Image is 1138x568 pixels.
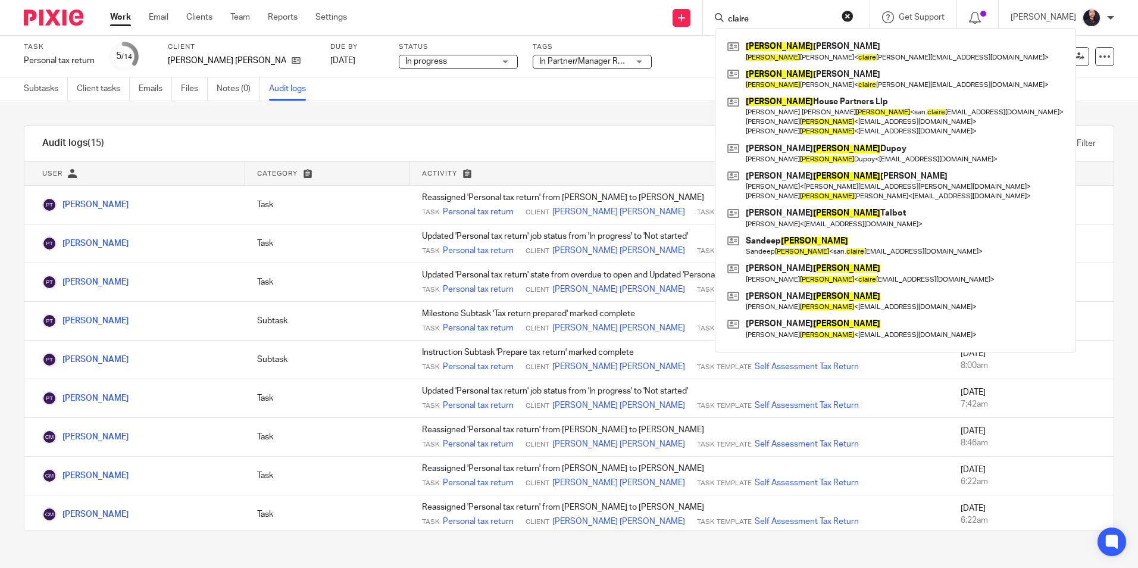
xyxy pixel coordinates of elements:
a: Self Assessment Tax Return [755,438,859,450]
td: Task [245,495,410,534]
a: Settings [315,11,347,23]
input: Search [727,14,834,25]
span: Client [526,401,549,411]
span: Task Template [697,363,752,372]
td: Task [245,379,410,418]
a: Self Assessment Tax Return [755,477,859,489]
a: [PERSON_NAME] [42,433,129,441]
div: 6:22am [961,476,1102,488]
span: Task Template [697,479,752,488]
span: Task Template [697,401,752,411]
td: Task [245,186,410,224]
span: Client [526,246,549,256]
a: [PERSON_NAME] [PERSON_NAME] [552,438,685,450]
a: [PERSON_NAME] [PERSON_NAME] [552,516,685,528]
a: Personal tax return [443,283,514,295]
span: Category [257,170,298,177]
a: Notes (0) [217,77,260,101]
img: Prashant Tamang [42,391,57,405]
a: [PERSON_NAME] [42,239,129,248]
span: Task [422,363,440,372]
label: Status [399,42,518,52]
img: Prashant Tamang [42,275,57,289]
a: Personal tax return [443,206,514,218]
span: Filter [1077,139,1096,148]
a: Self Assessment Tax Return [755,400,859,411]
a: [PERSON_NAME] [42,317,129,325]
td: [DATE] [949,379,1114,418]
label: Tags [533,42,652,52]
a: [PERSON_NAME] [42,278,129,286]
td: Instruction Subtask 'Prepare tax return' marked complete [410,341,949,379]
span: Task [422,479,440,488]
td: Updated 'Personal tax return' job status from 'In progress' to 'Not started' [410,379,949,418]
span: Client [526,479,549,488]
td: Subtask [245,341,410,379]
img: Prashant Tamang [42,314,57,328]
span: Get Support [899,13,945,21]
span: Task [422,440,440,450]
a: [PERSON_NAME] [PERSON_NAME] [552,283,685,295]
a: Email [149,11,168,23]
span: Task Template [697,517,752,527]
td: Reassigned 'Personal tax return' from [PERSON_NAME] to [PERSON_NAME] [410,495,949,534]
span: Task [422,517,440,527]
a: Personal tax return [443,516,514,528]
img: Pixie [24,10,83,26]
a: [PERSON_NAME] [42,394,129,402]
a: [PERSON_NAME] [PERSON_NAME] [552,361,685,373]
button: Clear [842,10,853,22]
span: Client [526,208,549,217]
span: Client [526,324,549,333]
span: In progress [405,57,447,65]
div: 7:42am [961,398,1102,410]
td: Milestone Subtask 'Tax return prepared' marked complete [410,302,949,341]
label: Due by [330,42,384,52]
img: Prashant Tamang [42,236,57,251]
td: [DATE] [949,457,1114,495]
td: Reassigned 'Personal tax return' from [PERSON_NAME] to [PERSON_NAME] [410,186,949,224]
img: Christina Maharjan [42,469,57,483]
a: Files [181,77,208,101]
img: Prashant Tamang [42,198,57,212]
a: Personal tax return [443,361,514,373]
span: Task [422,324,440,333]
img: Christina Maharjan [42,430,57,444]
span: Activity [422,170,457,177]
span: Task [422,246,440,256]
label: Client [168,42,315,52]
a: [PERSON_NAME] [42,201,129,209]
a: [PERSON_NAME] [PERSON_NAME] [552,322,685,334]
span: Task Template [697,324,752,333]
a: [PERSON_NAME] [42,510,129,519]
span: Task [422,401,440,411]
a: Self Assessment Tax Return [755,516,859,528]
a: [PERSON_NAME] [PERSON_NAME] [552,477,685,489]
td: Task [245,263,410,302]
div: 8:00am [961,360,1102,372]
td: [DATE] [949,495,1114,534]
img: Christina Maharjan [42,507,57,522]
td: Updated 'Personal tax return' state from overdue to open and Updated 'Personal tax return' job st... [410,263,949,302]
span: Client [526,517,549,527]
img: Prashant Tamang [42,352,57,367]
span: Task [422,208,440,217]
a: Personal tax return [443,477,514,489]
span: Task Template [697,246,752,256]
span: [DATE] [330,57,355,65]
span: Client [526,363,549,372]
span: Task Template [697,208,752,217]
td: Task [245,418,410,457]
a: [PERSON_NAME] [PERSON_NAME] [552,400,685,411]
div: Personal tax return [24,55,95,67]
a: Personal tax return [443,400,514,411]
a: Reports [268,11,298,23]
span: Task Template [697,440,752,450]
span: Task [422,285,440,295]
a: [PERSON_NAME] [PERSON_NAME] [552,206,685,218]
a: Team [230,11,250,23]
span: Client [526,440,549,450]
a: [PERSON_NAME] [PERSON_NAME] [552,245,685,257]
small: /14 [121,54,132,60]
